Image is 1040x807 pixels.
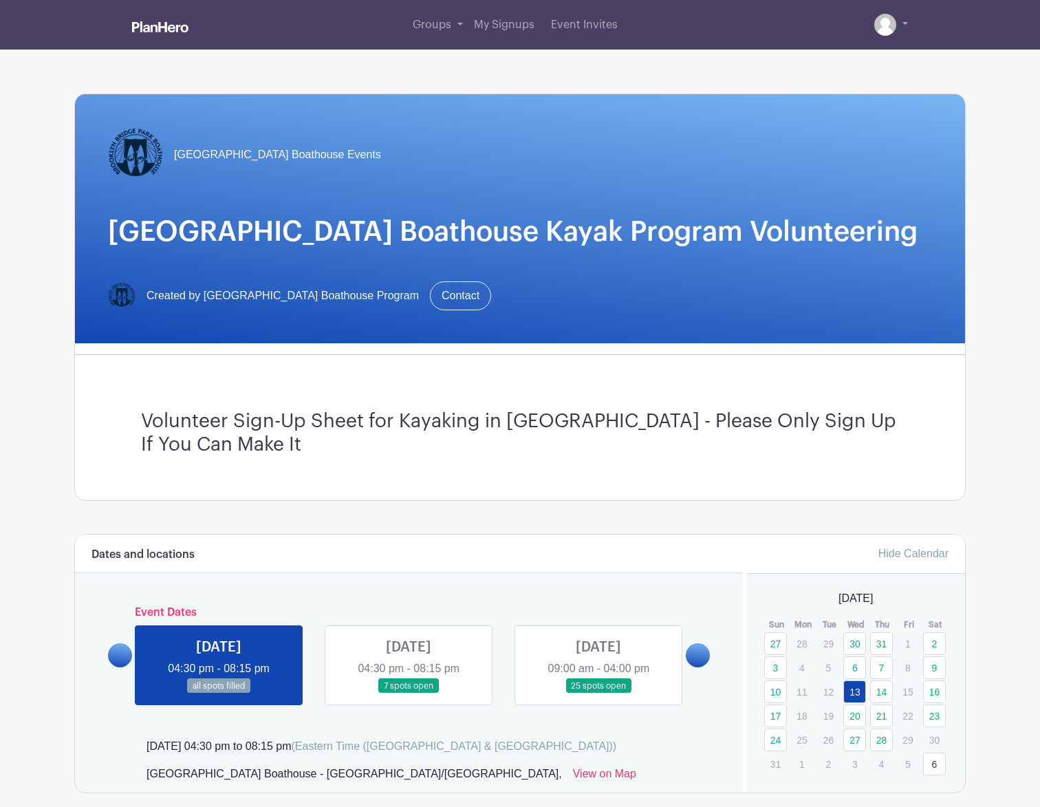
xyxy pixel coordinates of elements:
h3: Volunteer Sign-Up Sheet for Kayaking in [GEOGRAPHIC_DATA] - Please Only Sign Up If You Can Make It [141,410,899,456]
p: 4 [790,657,813,678]
p: 12 [817,681,840,702]
p: 25 [790,729,813,751]
a: Hide Calendar [878,548,949,559]
p: 15 [896,681,919,702]
p: 19 [817,705,840,727]
p: 4 [870,753,893,775]
h1: [GEOGRAPHIC_DATA] Boathouse Kayak Program Volunteering [108,215,932,248]
span: (Eastern Time ([GEOGRAPHIC_DATA] & [GEOGRAPHIC_DATA])) [291,740,616,752]
p: 1 [790,753,813,775]
p: 26 [817,729,840,751]
p: 28 [790,633,813,654]
a: 24 [764,729,787,751]
p: 11 [790,681,813,702]
a: 21 [870,704,893,727]
a: Contact [430,281,491,310]
h6: Dates and locations [91,548,195,561]
th: Sat [922,618,949,632]
a: 20 [843,704,866,727]
p: 5 [896,753,919,775]
a: 17 [764,704,787,727]
a: 13 [843,680,866,703]
p: 22 [896,705,919,727]
p: 30 [923,729,946,751]
a: 27 [764,632,787,655]
a: 3 [764,656,787,679]
img: logo_white-6c42ec7e38ccf1d336a20a19083b03d10ae64f83f12c07503d8b9e83406b4c7d.svg [132,21,188,32]
p: 1 [896,633,919,654]
th: Mon [790,618,816,632]
p: 5 [817,657,840,678]
a: 9 [923,656,946,679]
div: [GEOGRAPHIC_DATA] Boathouse - [GEOGRAPHIC_DATA]/[GEOGRAPHIC_DATA], [147,766,562,788]
th: Wed [843,618,869,632]
span: Groups [413,19,451,30]
p: 29 [896,729,919,751]
img: default-ce2991bfa6775e67f084385cd625a349d9dcbb7a52a09fb2fda1e96e2d18dcdb.png [874,14,896,36]
img: Logo-Title.png [108,127,163,182]
th: Sun [763,618,790,632]
a: View on Map [573,766,636,788]
a: 16 [923,680,946,703]
th: Fri [896,618,922,632]
a: 30 [843,632,866,655]
th: Thu [869,618,896,632]
a: 7 [870,656,893,679]
a: 27 [843,729,866,751]
a: 6 [843,656,866,679]
a: 2 [923,632,946,655]
a: 31 [870,632,893,655]
h6: Event Dates [132,606,686,619]
p: 31 [764,753,787,775]
div: [DATE] 04:30 pm to 08:15 pm [147,738,616,755]
th: Tue [816,618,843,632]
p: 3 [843,753,866,775]
a: 28 [870,729,893,751]
img: Logo-Title.png [108,282,136,310]
span: My Signups [474,19,534,30]
p: 18 [790,705,813,727]
a: 23 [923,704,946,727]
a: 6 [923,753,946,775]
p: 8 [896,657,919,678]
p: 29 [817,633,840,654]
span: Event Invites [551,19,618,30]
a: 14 [870,680,893,703]
span: [GEOGRAPHIC_DATA] Boathouse Events [174,147,381,163]
a: 10 [764,680,787,703]
span: [DATE] [838,590,873,607]
p: 2 [817,753,840,775]
span: Created by [GEOGRAPHIC_DATA] Boathouse Program [147,288,419,304]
